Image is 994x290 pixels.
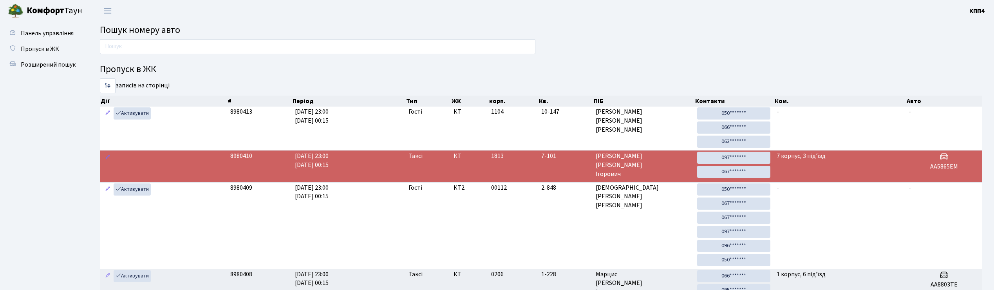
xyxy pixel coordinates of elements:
[408,152,423,161] span: Таксі
[405,96,451,107] th: Тип
[488,96,539,107] th: корп.
[451,96,488,107] th: ЖК
[454,183,485,192] span: КТ2
[777,107,779,116] span: -
[295,107,329,125] span: [DATE] 23:00 [DATE] 00:15
[593,96,694,107] th: ПІБ
[292,96,405,107] th: Період
[408,270,423,279] span: Таксі
[295,152,329,169] span: [DATE] 23:00 [DATE] 00:15
[491,107,504,116] span: 1104
[100,39,535,54] input: Пошук
[114,270,151,282] a: Активувати
[21,45,59,53] span: Пропуск в ЖК
[969,6,985,16] a: КПП4
[909,163,979,170] h5: АА5865ЕМ
[27,4,64,17] b: Комфорт
[596,183,691,210] span: [DEMOGRAPHIC_DATA] [PERSON_NAME] [PERSON_NAME]
[230,183,252,192] span: 8980409
[454,270,485,279] span: КТ
[8,3,23,19] img: logo.png
[538,96,593,107] th: Кв.
[777,152,826,160] span: 7 корпус, 3 під'їзд
[27,4,82,18] span: Таун
[114,107,151,120] a: Активувати
[454,152,485,161] span: КТ
[100,78,170,93] label: записів на сторінці
[100,23,180,37] span: Пошук номеру авто
[230,270,252,279] span: 8980408
[491,270,504,279] span: 0206
[491,183,507,192] span: 00112
[541,270,589,279] span: 1-228
[230,107,252,116] span: 8980413
[774,96,906,107] th: Ком.
[100,64,982,75] h4: Пропуск в ЖК
[408,183,422,192] span: Гості
[4,57,82,72] a: Розширений пошук
[541,152,589,161] span: 7-101
[909,183,911,192] span: -
[4,25,82,41] a: Панель управління
[114,183,151,196] a: Активувати
[596,152,691,179] span: [PERSON_NAME] [PERSON_NAME] Ігорович
[541,183,589,192] span: 2-848
[906,96,983,107] th: Авто
[295,270,329,288] span: [DATE] 23:00 [DATE] 00:15
[969,7,985,15] b: КПП4
[98,4,117,17] button: Переключити навігацію
[21,29,74,38] span: Панель управління
[103,270,112,282] a: Редагувати
[777,270,826,279] span: 1 корпус, 6 під'їзд
[21,60,76,69] span: Розширений пошук
[103,183,112,196] a: Редагувати
[777,183,779,192] span: -
[103,107,112,120] a: Редагувати
[491,152,504,160] span: 1813
[230,152,252,160] span: 8980410
[909,107,911,116] span: -
[408,107,422,116] span: Гості
[295,183,329,201] span: [DATE] 23:00 [DATE] 00:15
[596,107,691,134] span: [PERSON_NAME] [PERSON_NAME] [PERSON_NAME]
[909,281,979,288] h5: AA8803TE
[100,96,227,107] th: Дії
[454,107,485,116] span: КТ
[100,78,116,93] select: записів на сторінці
[4,41,82,57] a: Пропуск в ЖК
[103,152,112,164] a: Редагувати
[227,96,291,107] th: #
[541,107,589,116] span: 10-147
[694,96,774,107] th: Контакти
